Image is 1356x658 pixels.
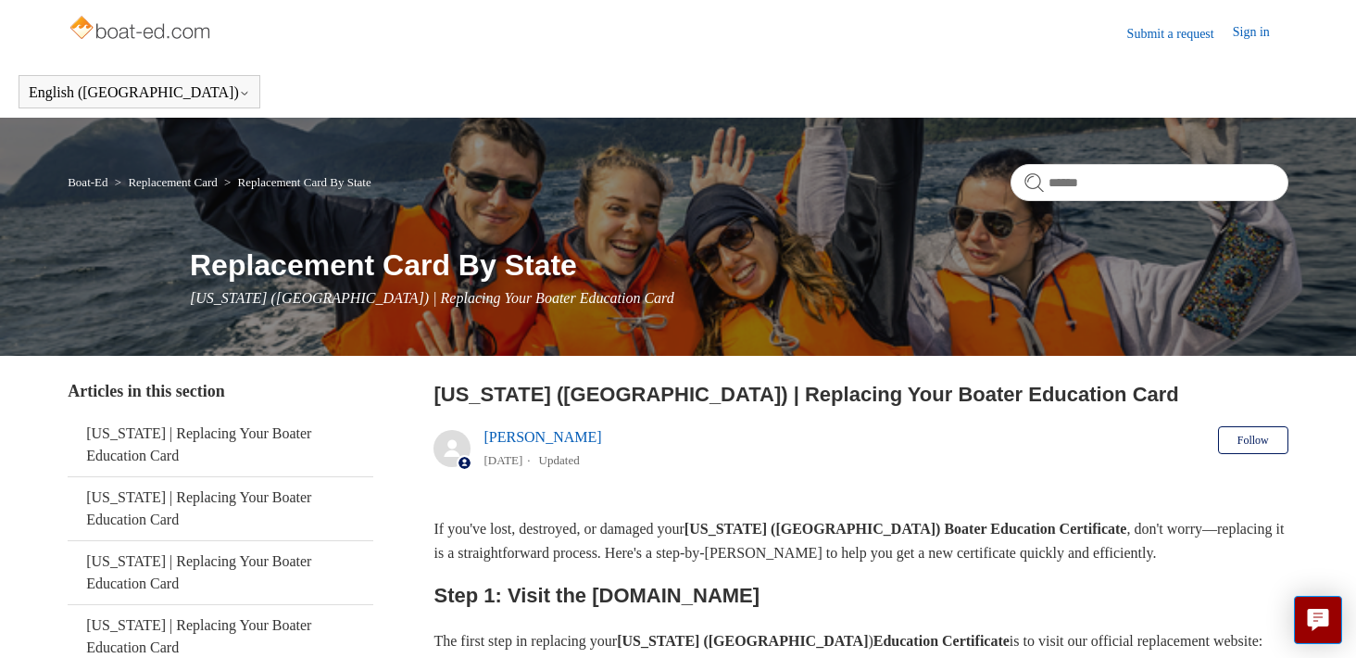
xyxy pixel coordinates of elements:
[68,413,372,476] a: [US_STATE] | Replacing Your Boater Education Card
[873,633,1010,649] strong: Education Certificate
[68,175,111,189] li: Boat-Ed
[68,11,215,48] img: Boat-Ed Help Center home page
[433,379,1287,410] h2: District of Columbia (DC) | Replacing Your Boater Education Card
[433,579,1287,612] h2: Step 1: Visit the [DOMAIN_NAME]
[1218,426,1288,454] button: Follow Article
[483,429,601,445] a: [PERSON_NAME]
[190,290,674,306] span: [US_STATE] ([GEOGRAPHIC_DATA]) | Replacing Your Boater Education Card
[68,382,224,400] span: Articles in this section
[483,453,522,467] time: 05/22/2024, 07:39
[539,453,580,467] li: Updated
[684,521,1127,537] strong: [US_STATE] ([GEOGRAPHIC_DATA]) Boater Education Certificate
[29,84,250,101] button: English ([GEOGRAPHIC_DATA])
[1294,596,1342,644] button: Live chat
[128,175,217,189] a: Replacement Card
[1127,24,1233,44] a: Submit a request
[68,477,372,540] a: [US_STATE] | Replacing Your Boater Education Card
[68,541,372,604] a: [US_STATE] | Replacing Your Boater Education Card
[1011,164,1288,201] input: Search
[433,517,1287,564] p: If you've lost, destroyed, or damaged your , don't worry—replacing it is a straightforward proces...
[111,175,220,189] li: Replacement Card
[617,633,868,649] strong: [US_STATE] ([GEOGRAPHIC_DATA]
[220,175,371,189] li: Replacement Card By State
[68,175,107,189] a: Boat-Ed
[1233,22,1288,44] a: Sign in
[190,243,1288,287] h1: Replacement Card By State
[238,175,371,189] a: Replacement Card By State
